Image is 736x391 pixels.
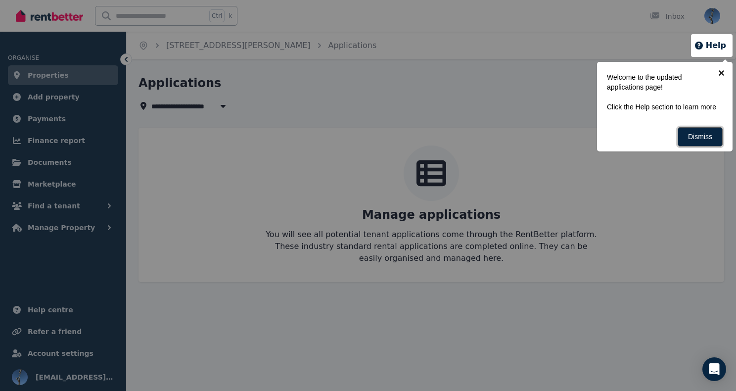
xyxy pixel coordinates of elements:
p: Click the Help section to learn more [607,102,717,112]
a: × [710,62,733,84]
button: Help [694,40,726,51]
a: Dismiss [678,127,723,147]
p: Welcome to the updated applications page! [607,72,717,92]
div: Open Intercom Messenger [702,357,726,381]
